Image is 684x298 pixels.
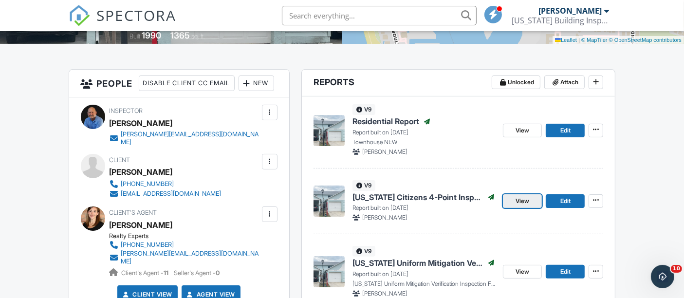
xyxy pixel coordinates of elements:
div: [PERSON_NAME] [539,6,602,16]
span: SPECTORA [97,5,177,25]
div: [PERSON_NAME] [110,165,173,179]
span: 10 [671,265,682,273]
div: [EMAIL_ADDRESS][DOMAIN_NAME] [121,190,222,198]
span: Client [110,156,130,164]
span: Client's Agent - [122,269,170,277]
a: [PERSON_NAME][EMAIL_ADDRESS][DOMAIN_NAME] [110,250,259,265]
a: [PERSON_NAME][EMAIL_ADDRESS][DOMAIN_NAME] [110,130,259,146]
div: 1365 [170,30,190,40]
input: Search everything... [282,6,477,25]
div: [PERSON_NAME] [110,116,173,130]
span: Inspector [110,107,143,114]
a: © MapTiler [581,37,608,43]
div: 1990 [142,30,161,40]
div: [PERSON_NAME][EMAIL_ADDRESS][DOMAIN_NAME] [121,130,259,146]
div: Florida Building Inspection Group [512,16,610,25]
div: [PHONE_NUMBER] [121,180,174,188]
a: [PERSON_NAME] [110,218,173,232]
h3: People [69,70,289,97]
strong: 0 [216,269,220,277]
span: Client's Agent [110,209,157,216]
span: sq. ft. [191,33,205,40]
div: Realty Experts [110,232,267,240]
iframe: Intercom live chat [651,265,674,288]
div: [PERSON_NAME][EMAIL_ADDRESS][DOMAIN_NAME] [121,250,259,265]
a: [PHONE_NUMBER] [110,240,259,250]
div: Disable Client CC Email [139,75,235,91]
strong: 11 [164,269,169,277]
a: SPECTORA [69,13,177,34]
span: Seller's Agent - [174,269,220,277]
a: [PHONE_NUMBER] [110,179,222,189]
img: The Best Home Inspection Software - Spectora [69,5,90,26]
span: | [578,37,580,43]
div: [PHONE_NUMBER] [121,241,174,249]
a: Leaflet [555,37,577,43]
a: [EMAIL_ADDRESS][DOMAIN_NAME] [110,189,222,199]
div: New [239,75,274,91]
span: Built [129,33,140,40]
a: © OpenStreetMap contributors [609,37,682,43]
